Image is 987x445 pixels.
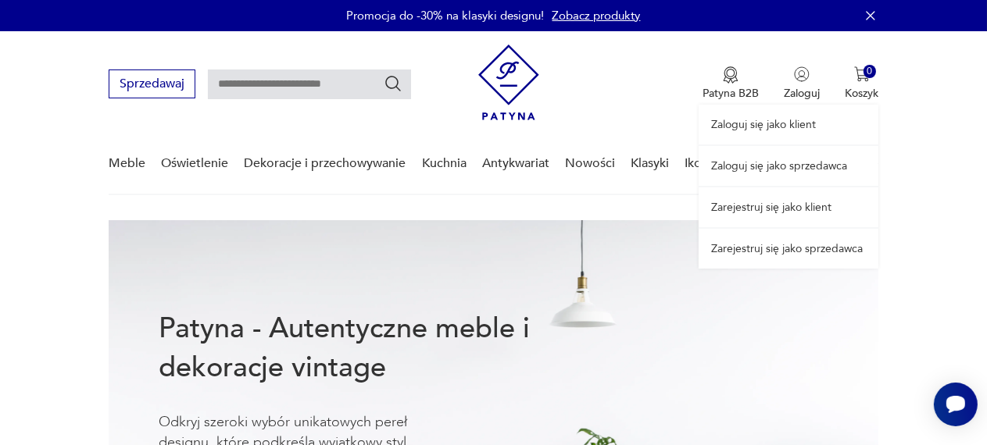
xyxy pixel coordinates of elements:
[109,133,145,194] a: Meble
[699,146,878,186] a: Zaloguj się jako sprzedawca
[161,133,228,194] a: Oświetlenie
[631,133,669,194] a: Klasyki
[685,133,764,194] a: Ikony designu
[347,8,545,23] p: Promocja do -30% na klasyki designu!
[109,69,195,98] button: Sprzedawaj
[244,133,406,194] a: Dekoracje i przechowywanie
[699,229,878,269] a: Zarejestruj się jako sprzedawca
[384,74,402,93] button: Szukaj
[565,133,615,194] a: Nowości
[699,187,878,227] a: Zarejestruj się jako klient
[109,80,195,91] a: Sprzedawaj
[934,383,978,426] iframe: Smartsupp widget button
[699,105,878,144] a: Zaloguj się jako klient
[553,8,641,23] a: Zobacz produkty
[482,133,549,194] a: Antykwariat
[422,133,467,194] a: Kuchnia
[478,44,539,120] img: Patyna - sklep z meblami i dekoracjami vintage
[159,309,574,387] h1: Patyna - Autentyczne meble i dekoracje vintage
